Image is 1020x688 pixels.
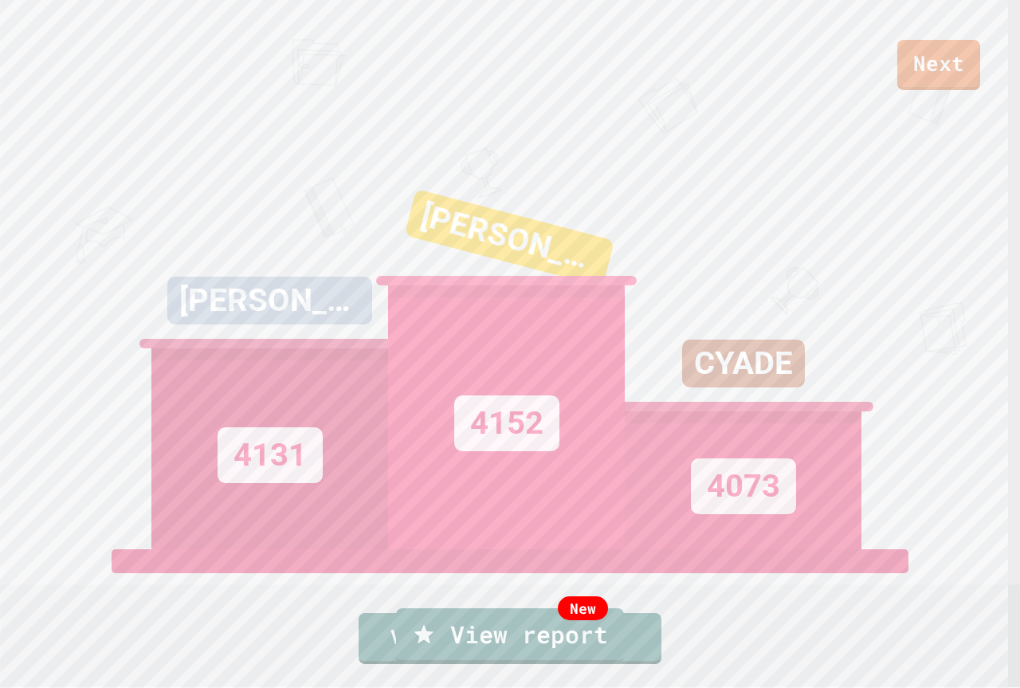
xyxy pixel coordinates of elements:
[691,458,796,514] div: 4073
[167,277,372,324] div: [PERSON_NAME] [PERSON_NAME]
[682,340,805,387] div: CYADE
[897,40,980,90] a: Next
[454,395,559,451] div: 4152
[396,608,624,663] a: View report
[558,596,608,620] div: New
[218,427,323,483] div: 4131
[404,189,614,287] div: [PERSON_NAME]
